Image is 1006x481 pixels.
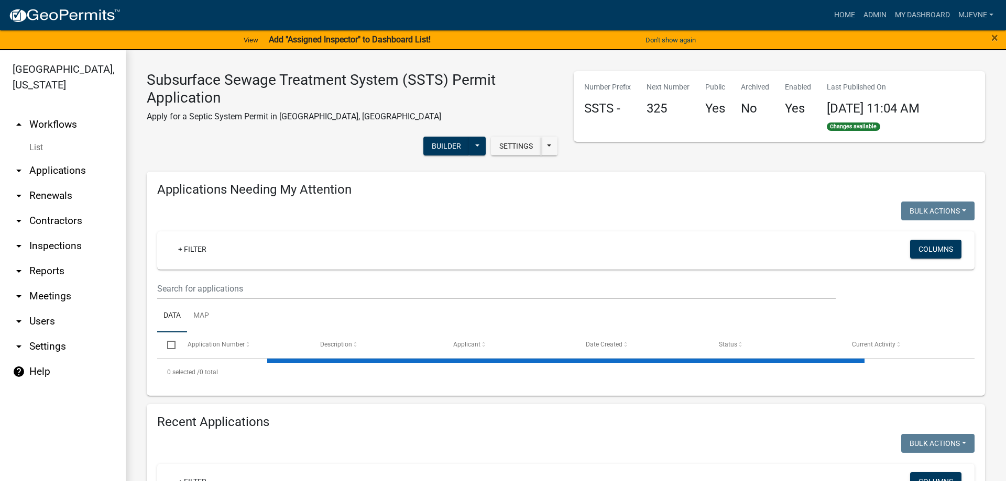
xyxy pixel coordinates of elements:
[13,340,25,353] i: arrow_drop_down
[320,341,352,348] span: Description
[785,101,811,116] h4: Yes
[453,341,480,348] span: Applicant
[187,299,215,333] a: Map
[157,415,975,430] h4: Recent Applications
[901,202,975,220] button: Bulk Actions
[641,31,700,49] button: Don't show again
[491,137,541,155] button: Settings
[170,240,215,259] a: + Filter
[785,82,811,93] p: Enabled
[647,82,690,93] p: Next Number
[910,240,961,259] button: Columns
[827,122,880,131] span: Changes available
[13,315,25,328] i: arrow_drop_down
[647,101,690,116] h4: 325
[891,5,954,25] a: My Dashboard
[991,30,998,45] span: ×
[13,365,25,378] i: help
[584,101,631,116] h4: SSTS -
[852,341,895,348] span: Current Activity
[177,332,310,357] datatable-header-cell: Application Number
[586,341,622,348] span: Date Created
[827,101,920,116] span: [DATE] 11:04 AM
[157,182,975,197] h4: Applications Needing My Attention
[576,332,709,357] datatable-header-cell: Date Created
[310,332,443,357] datatable-header-cell: Description
[719,341,737,348] span: Status
[705,101,725,116] h4: Yes
[188,341,245,348] span: Application Number
[147,110,558,123] p: Apply for a Septic System Permit in [GEOGRAPHIC_DATA], [GEOGRAPHIC_DATA]
[167,368,200,376] span: 0 selected /
[147,71,558,106] h3: Subsurface Sewage Treatment System (SSTS) Permit Application
[239,31,263,49] a: View
[157,332,177,357] datatable-header-cell: Select
[157,299,187,333] a: Data
[13,118,25,131] i: arrow_drop_up
[157,359,975,385] div: 0 total
[991,31,998,44] button: Close
[13,240,25,252] i: arrow_drop_down
[13,290,25,303] i: arrow_drop_down
[827,82,920,93] p: Last Published On
[709,332,842,357] datatable-header-cell: Status
[954,5,998,25] a: MJevne
[269,35,431,44] strong: Add "Assigned Inspector" to Dashboard List!
[13,189,25,202] i: arrow_drop_down
[901,434,975,453] button: Bulk Actions
[157,278,836,299] input: Search for applications
[859,5,891,25] a: Admin
[443,332,576,357] datatable-header-cell: Applicant
[841,332,975,357] datatable-header-cell: Current Activity
[13,164,25,177] i: arrow_drop_down
[741,101,769,116] h4: No
[705,82,725,93] p: Public
[13,215,25,227] i: arrow_drop_down
[830,5,859,25] a: Home
[584,82,631,93] p: Number Prefix
[13,265,25,277] i: arrow_drop_down
[423,137,469,155] button: Builder
[741,82,769,93] p: Archived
